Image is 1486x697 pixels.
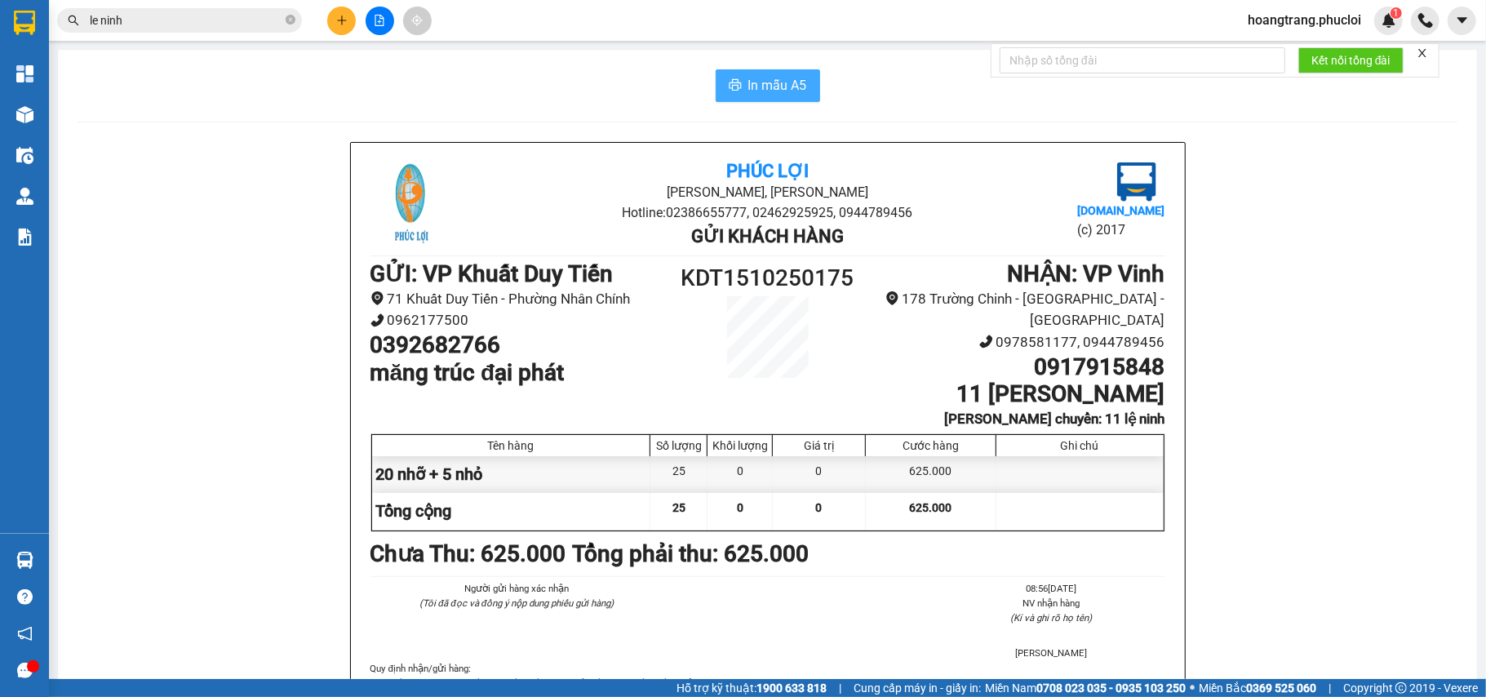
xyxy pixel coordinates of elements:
li: [PERSON_NAME], [PERSON_NAME] [153,40,682,60]
div: 625.000 [866,456,996,493]
li: Hotline: 02386655777, 02462925925, 0944789456 [503,202,1032,223]
button: Kết nối tổng đài [1298,47,1404,73]
b: Gửi khách hàng [691,226,844,246]
span: aim [411,15,423,26]
img: logo.jpg [1117,162,1156,202]
li: Hotline: 02386655777, 02462925925, 0944789456 [153,60,682,81]
span: file-add [374,15,385,26]
span: question-circle [17,589,33,605]
img: logo-vxr [14,11,35,35]
span: phone [979,335,993,348]
li: [PERSON_NAME], [PERSON_NAME] [503,182,1032,202]
span: copyright [1395,682,1407,694]
span: 625.000 [909,501,951,514]
img: solution-icon [16,229,33,246]
span: notification [17,626,33,642]
button: file-add [366,7,394,35]
img: warehouse-icon [16,188,33,205]
span: message [17,663,33,678]
img: warehouse-icon [16,147,33,164]
span: search [68,15,79,26]
li: 08:56[DATE] [937,581,1164,596]
span: environment [885,291,899,305]
img: warehouse-icon [16,552,33,569]
b: Chưa Thu : 625.000 [370,540,566,567]
strong: 0369 525 060 [1246,681,1316,695]
strong: 1900 633 818 [756,681,827,695]
li: NV nhận hàng [937,596,1164,610]
div: Giá trị [777,439,861,452]
span: In mẫu A5 [748,75,807,95]
img: logo.jpg [370,162,452,244]
img: icon-new-feature [1382,13,1396,28]
li: (c) 2017 [1077,220,1164,240]
span: phone [370,313,384,327]
div: Tên hàng [376,439,646,452]
div: 0 [773,456,866,493]
button: plus [327,7,356,35]
h1: 0917915848 [867,353,1164,381]
input: Tìm tên, số ĐT hoặc mã đơn [90,11,282,29]
span: 25 [672,501,685,514]
span: Tổng cộng [376,501,452,521]
span: Hỗ trợ kỹ thuật: [676,679,827,697]
span: 0 [737,501,743,514]
div: Số lượng [654,439,703,452]
span: environment [370,291,384,305]
i: (Kí và ghi rõ họ tên) [1010,612,1092,624]
li: - Không để tiền, các chất cấm, hàng hóa cấm vận chuyển vào hàng hóa gửi. [387,676,1165,690]
button: caret-down [1448,7,1476,35]
b: GỬI : VP Khuất Duy Tiến [20,118,264,145]
h1: măng trúc đại phát [370,359,668,387]
span: 0 [816,501,823,514]
li: 0978581177, 0944789456 [867,331,1164,353]
img: dashboard-icon [16,65,33,82]
div: Ghi chú [1000,439,1160,452]
span: | [839,679,841,697]
span: Miền Bắc [1199,679,1316,697]
span: Cung cấp máy in - giấy in: [854,679,981,697]
span: plus [336,15,348,26]
span: caret-down [1455,13,1470,28]
img: warehouse-icon [16,106,33,123]
span: close-circle [286,13,295,29]
b: [DOMAIN_NAME] [1077,204,1164,217]
div: 25 [650,456,708,493]
h1: 11 [PERSON_NAME] [867,380,1164,408]
b: GỬI : VP Khuất Duy Tiến [370,260,614,287]
button: printerIn mẫu A5 [716,69,820,102]
span: printer [729,78,742,94]
div: 0 [708,456,773,493]
span: Kết nối tổng đài [1311,51,1391,69]
div: Cước hàng [870,439,991,452]
i: (Tôi đã đọc và đồng ý nộp dung phiếu gửi hàng) [419,597,614,609]
img: phone-icon [1418,13,1433,28]
div: Khối lượng [712,439,768,452]
b: Tổng phải thu: 625.000 [573,540,810,567]
span: close [1417,47,1428,59]
li: 0962177500 [370,309,668,331]
span: close-circle [286,15,295,24]
h1: 0392682766 [370,331,668,359]
sup: 1 [1391,7,1402,19]
li: 71 Khuất Duy Tiến - Phường Nhân Chính [370,288,668,310]
div: 20 nhỡ + 5 nhỏ [372,456,651,493]
b: Phúc Lợi [726,161,809,181]
input: Nhập số tổng đài [1000,47,1285,73]
span: 1 [1393,7,1399,19]
img: logo.jpg [20,20,102,102]
button: aim [403,7,432,35]
li: Người gửi hàng xác nhận [403,581,631,596]
li: [PERSON_NAME] [937,646,1164,660]
li: 178 Trường Chinh - [GEOGRAPHIC_DATA] - [GEOGRAPHIC_DATA] [867,288,1164,331]
b: [PERSON_NAME] chuyển: 11 lệ ninh [945,411,1165,427]
strong: 0708 023 035 - 0935 103 250 [1036,681,1186,695]
span: hoangtrang.phucloi [1235,10,1374,30]
span: ⚪️ [1190,685,1195,691]
span: Miền Nam [985,679,1186,697]
span: | [1329,679,1331,697]
h1: KDT1510250175 [668,260,867,296]
b: NHẬN : VP Vinh [1008,260,1165,287]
